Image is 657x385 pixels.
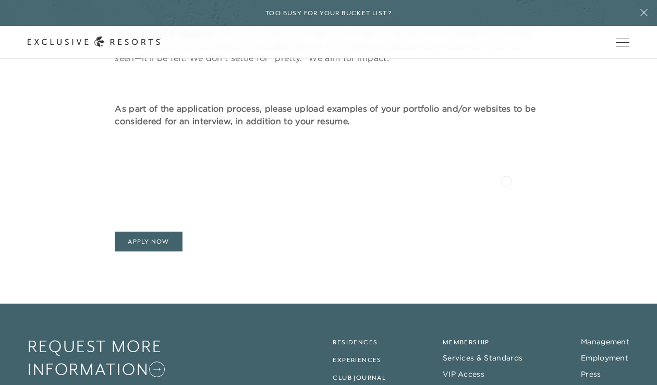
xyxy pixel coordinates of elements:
a: Services & Standards [443,353,522,363]
a: Press [581,369,601,379]
a: Membership [443,339,490,346]
a: Club Journal [333,374,386,381]
a: Management [581,337,629,346]
a: VIP Access [443,369,484,379]
strong: As part of the application process, please upload examples of your portfolio and/or websites to b... [115,103,536,126]
a: Request More Information [28,335,206,381]
a: Experiences [333,356,381,364]
h6: Too busy for your bucket list? [265,8,392,18]
a: Apply Now [115,232,182,251]
a: Employment [581,353,628,363]
button: Open navigation [616,39,629,46]
a: Residences [333,339,378,346]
